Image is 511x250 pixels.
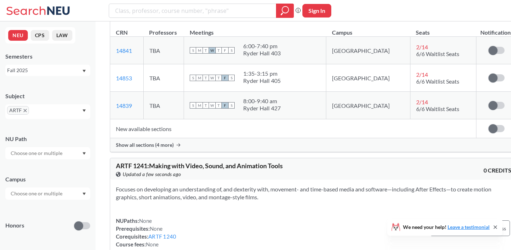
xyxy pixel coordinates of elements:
input: Class, professor, course number, "phrase" [114,5,271,17]
div: Ryder Hall 405 [243,77,281,84]
span: None [150,225,163,232]
span: None [146,241,159,247]
button: CPS [31,30,49,41]
span: S [190,47,196,54]
span: S [228,102,235,109]
div: Fall 2025Dropdown arrow [5,65,90,76]
span: S [228,47,235,54]
button: NEU [8,30,28,41]
th: Meetings [184,21,326,37]
span: T [203,75,209,81]
svg: X to remove pill [24,109,27,112]
button: Sign In [302,4,331,17]
div: Dropdown arrow [5,187,90,200]
th: Seats [410,21,476,37]
span: Updated a few seconds ago [123,170,181,178]
a: 14841 [116,47,132,54]
div: 8:00 - 9:40 am [243,97,281,105]
svg: Dropdown arrow [82,109,86,112]
span: T [203,47,209,54]
td: [GEOGRAPHIC_DATA] [326,64,410,92]
span: F [222,102,228,109]
div: magnifying glass [276,4,294,18]
span: M [196,47,203,54]
span: S [190,75,196,81]
span: 2 / 14 [416,99,428,105]
span: None [139,217,152,224]
span: W [209,47,215,54]
span: S [190,102,196,109]
input: Choose one or multiple [7,189,67,198]
div: 1:35 - 3:15 pm [243,70,281,77]
svg: magnifying glass [281,6,289,16]
a: 14853 [116,75,132,81]
span: T [215,102,222,109]
div: Ryder Hall 403 [243,50,281,57]
svg: Dropdown arrow [82,192,86,195]
div: 6:00 - 7:40 pm [243,42,281,50]
th: Professors [143,21,184,37]
th: Campus [326,21,410,37]
div: Semesters [5,52,90,60]
div: Ryder Hall 427 [243,105,281,112]
span: We need your help! [403,225,490,230]
span: S [228,75,235,81]
a: ARTF 1240 [148,233,176,240]
span: M [196,75,203,81]
td: TBA [143,64,184,92]
span: T [215,75,222,81]
div: NUPaths: Prerequisites: Corequisites: Course fees: [116,217,176,248]
a: 14839 [116,102,132,109]
td: TBA [143,37,184,64]
span: 6/6 Waitlist Seats [416,78,459,85]
div: Subject [5,92,90,100]
span: T [203,102,209,109]
span: 2 / 14 [416,71,428,78]
svg: Dropdown arrow [82,70,86,72]
td: [GEOGRAPHIC_DATA] [326,37,410,64]
span: 2 / 14 [416,44,428,50]
td: TBA [143,92,184,119]
td: New available sections [110,119,476,138]
div: Dropdown arrow [5,147,90,159]
button: LAW [52,30,72,41]
span: Show all sections (4 more) [116,142,174,148]
div: Fall 2025 [7,66,82,74]
input: Choose one or multiple [7,149,67,157]
div: NU Path [5,135,90,143]
span: ARTFX to remove pill [7,106,29,115]
a: Leave a testimonial [448,224,490,230]
p: Honors [5,221,24,230]
span: M [196,102,203,109]
div: CRN [116,29,128,36]
td: [GEOGRAPHIC_DATA] [326,92,410,119]
span: W [209,75,215,81]
span: F [222,47,228,54]
span: W [209,102,215,109]
span: T [215,47,222,54]
svg: Dropdown arrow [82,152,86,155]
span: 6/6 Waitlist Seats [416,105,459,112]
div: ARTFX to remove pillDropdown arrow [5,104,90,119]
span: F [222,75,228,81]
span: ARTF 1241 : Making with Video, Sound, and Animation Tools [116,162,283,170]
div: Campus [5,175,90,183]
span: 6/6 Waitlist Seats [416,50,459,57]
